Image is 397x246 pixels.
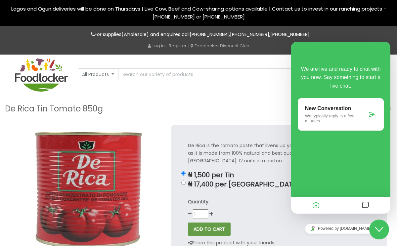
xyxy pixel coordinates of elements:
[188,181,371,188] p: ₦ 17,400 per [GEOGRAPHIC_DATA]
[230,31,269,38] a: [PHONE_NUMBER]
[5,102,103,115] h3: De Rica Tin Tomato 850g
[11,5,386,20] span: Lagos and Ogun deliveries will be done on Thursdays | Live Cow, Beef and Cow-sharing options avai...
[181,171,186,176] input: ₦ 1,500 per Tin
[78,68,118,80] button: All Products
[270,31,310,38] a: [PHONE_NUMBER]
[169,43,187,49] a: Register
[191,43,249,49] a: Foodlocker Discount Club
[188,42,189,49] span: |
[166,42,167,49] span: |
[181,181,186,185] input: ₦ 17,400 per [GEOGRAPHIC_DATA]
[291,42,390,214] iframe: chat widget
[118,68,307,80] input: Search our variety of products
[148,43,165,49] a: Log in
[188,171,371,179] p: ₦ 1,500 per Tin
[188,198,209,205] strong: Quantity:
[15,58,68,92] img: FoodLocker
[188,142,371,165] p: De Rica is the tomato paste that livens up your dishes with its rich red colour, as it is made fr...
[190,31,229,38] a: [PHONE_NUMBER]
[369,220,390,239] iframe: chat widget
[291,221,390,236] iframe: chat widget
[188,223,231,236] button: ADD TO CART
[15,31,382,38] p: For supplies(wholesale) and enquires call , ,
